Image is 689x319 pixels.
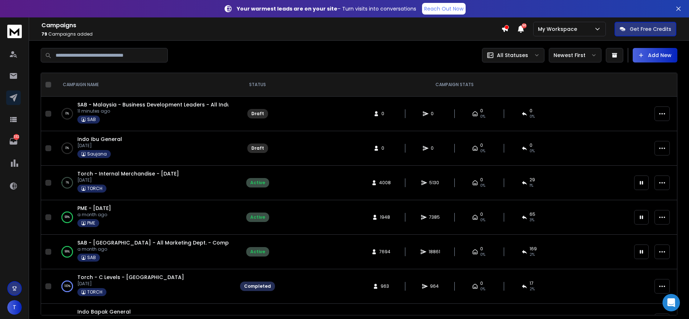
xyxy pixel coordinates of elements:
th: STATUS [236,73,279,97]
span: 18861 [429,249,440,255]
span: 0 [480,280,483,286]
span: 0 [480,108,483,114]
button: T [7,300,22,315]
span: 0 [381,111,389,117]
span: 0 [530,108,532,114]
a: Torch - Internal Merchandise - [DATE] [77,170,179,177]
div: Draft [251,145,264,151]
p: a month ago [77,246,228,252]
span: 0 [431,145,438,151]
a: 332 [6,134,21,149]
p: [DATE] [77,177,179,183]
p: PME [87,220,95,226]
span: 0 [480,142,483,148]
div: Open Intercom Messenger [662,294,680,311]
p: SAB [87,255,96,261]
p: My Workspace [538,25,580,33]
p: 332 [13,134,19,140]
span: 0 [480,246,483,252]
span: 1948 [380,214,390,220]
p: 11 minutes ago [77,108,228,114]
strong: Your warmest leads are on your site [237,5,337,12]
p: Campaigns added [41,31,501,37]
span: 79 [41,31,47,37]
p: 0 % [65,145,69,152]
th: CAMPAIGN STATS [279,73,630,97]
span: 65 [530,211,535,217]
a: SAB - [GEOGRAPHIC_DATA] - All Marketing Dept. - Complete Lead Gen. [77,239,267,246]
span: 169 [530,246,537,252]
td: 99%PME - [DATE]a month agoPME [54,200,236,235]
span: 4008 [379,180,391,186]
td: 1%Torch - Internal Merchandise - [DATE][DATE]TORCH [54,166,236,200]
span: 2 % [530,286,535,292]
span: 17 [530,280,534,286]
span: 3 % [530,217,534,223]
span: 1 % [530,183,533,189]
p: 0 % [65,110,69,117]
p: Saujana [87,151,107,157]
img: logo [7,25,22,38]
span: 29 [530,177,535,183]
p: Get Free Credits [630,25,671,33]
a: Reach Out Now [422,3,466,15]
div: Active [250,249,265,255]
th: CAMPAIGN NAME [54,73,236,97]
div: Active [250,180,265,186]
p: SAB [87,117,96,122]
td: 0%Indo Ibu General[DATE]Saujana [54,131,236,166]
td: 100%Torch - C Levels - [GEOGRAPHIC_DATA][DATE]TORCH [54,269,236,304]
button: Add New [633,48,677,62]
span: 0% [480,183,485,189]
div: Draft [251,111,264,117]
span: 7694 [379,249,390,255]
span: 5130 [429,180,439,186]
span: 2 % [530,252,535,258]
span: 50 [522,23,527,28]
span: PME - [DATE] [77,205,111,212]
span: 0% [480,148,485,154]
div: Completed [244,283,271,289]
p: [DATE] [77,143,122,149]
p: [DATE] [77,281,184,287]
a: Indo Ibu General [77,136,122,143]
button: Newest First [549,48,601,62]
span: 0 [431,111,438,117]
button: Get Free Credits [615,22,676,36]
div: Active [250,214,265,220]
p: 99 % [65,248,70,255]
span: 0% [530,148,535,154]
h1: Campaigns [41,21,501,30]
p: a month ago [77,212,111,218]
td: 0%SAB - Malaysia - Business Development Leaders - All Industry11 minutes agoSAB [54,97,236,131]
span: 7385 [429,214,440,220]
p: 99 % [65,214,70,221]
span: 0% [480,217,485,223]
span: 0 [381,145,389,151]
a: Torch - C Levels - [GEOGRAPHIC_DATA] [77,274,184,281]
span: 0 [480,177,483,183]
p: All Statuses [497,52,528,59]
p: Reach Out Now [424,5,463,12]
span: 0% [480,252,485,258]
a: Indo Bapak General [77,308,131,315]
p: – Turn visits into conversations [237,5,416,12]
span: 0 [530,142,532,148]
span: 964 [430,283,439,289]
span: 0 [480,211,483,217]
span: 0% [480,114,485,120]
span: 963 [381,283,389,289]
span: 0% [530,114,535,120]
p: 100 % [64,283,70,290]
p: TORCH [87,186,102,191]
a: SAB - Malaysia - Business Development Leaders - All Industry [77,101,240,108]
span: 0% [480,286,485,292]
